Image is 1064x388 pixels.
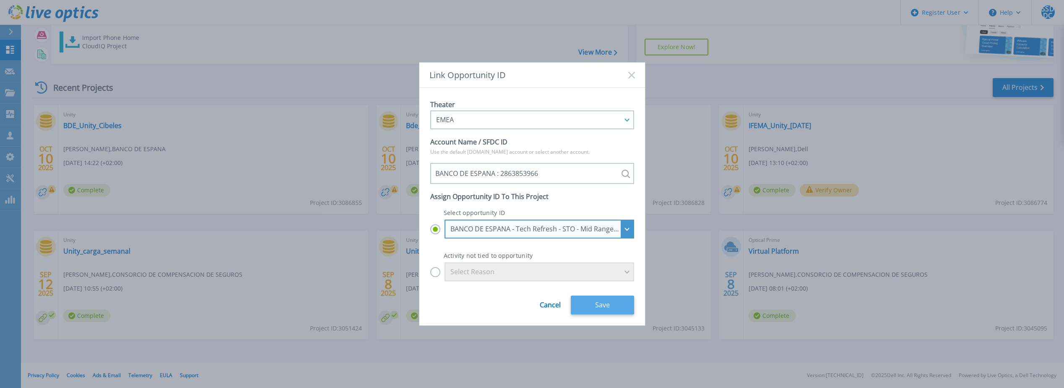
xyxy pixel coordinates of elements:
div: EMEA [436,116,619,123]
span: Link Opportunity ID [429,70,506,80]
p: Select opportunity ID [430,209,634,216]
p: Theater [430,99,634,110]
p: Activity not tied to opportunity [430,252,634,259]
a: Cancel [540,295,561,309]
div: BANCO DE ESPANA - Tech Refresh - STO - Mid Range : 27219173 [450,225,619,233]
p: Use the default [DOMAIN_NAME] account or select another account. [430,148,634,156]
button: Save [571,296,634,315]
p: Assign Opportunity ID To This Project [430,191,634,202]
p: Account Name / SFDC ID [430,136,634,148]
input: BANCO DE ESPANA : 2863853966 [430,163,634,184]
